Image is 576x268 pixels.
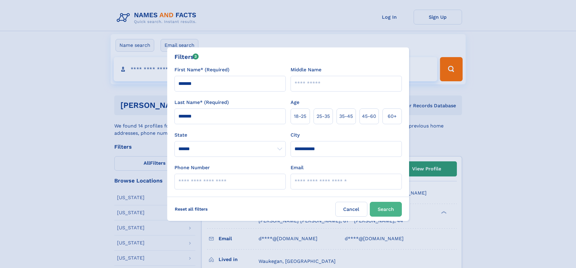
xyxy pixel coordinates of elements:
[388,113,397,120] span: 60+
[370,202,402,217] button: Search
[174,164,210,171] label: Phone Number
[174,52,199,61] div: Filters
[362,113,376,120] span: 45‑60
[291,66,321,73] label: Middle Name
[339,113,353,120] span: 35‑45
[291,131,300,139] label: City
[317,113,330,120] span: 25‑35
[294,113,306,120] span: 18‑25
[291,164,304,171] label: Email
[335,202,367,217] label: Cancel
[174,131,286,139] label: State
[171,202,212,216] label: Reset all filters
[291,99,299,106] label: Age
[174,99,229,106] label: Last Name* (Required)
[174,66,229,73] label: First Name* (Required)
